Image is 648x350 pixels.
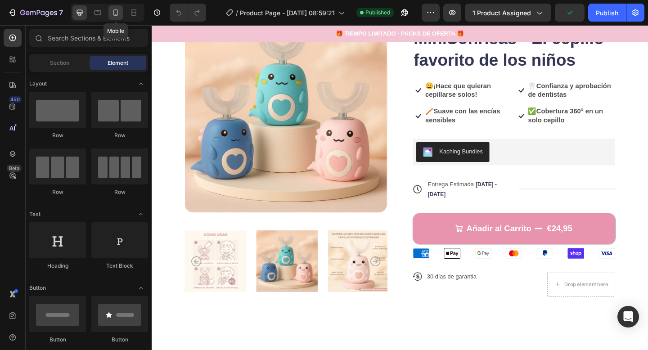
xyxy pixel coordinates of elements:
[365,9,390,17] span: Published
[29,131,86,139] div: Row
[91,262,148,270] div: Text Block
[108,59,128,67] span: Element
[238,251,249,262] button: Carousel Next Arrow
[4,4,67,22] button: 7
[596,8,618,18] div: Publish
[284,2,504,50] h1: MiniSonrisas - El cepillo favorito de los niños
[313,133,360,142] div: Kaching Bundles
[297,90,391,108] p: 🪥
[297,63,369,80] strong: ¡Hace que quieran cepillarse solos!
[284,205,504,238] button: Añadir al Carrito
[152,25,648,350] iframe: Design area
[236,8,238,18] span: /
[29,262,86,270] div: Heading
[300,170,375,188] span: [DATE] - [DATE]
[29,336,86,344] div: Button
[300,170,350,177] span: Entrega Estimada
[134,281,148,295] span: Toggle open
[29,210,40,218] span: Text
[134,76,148,91] span: Toggle open
[240,8,335,18] span: Product Page - [DATE] 08:59:21
[617,306,639,328] div: Open Intercom Messenger
[472,8,531,18] span: 1 product assigned
[297,62,391,81] p: 😀
[43,251,54,262] button: Carousel Back Arrow
[409,62,504,81] p: 🦷
[299,269,353,278] p: 30 días de garantia
[288,127,367,149] button: Kaching Bundles
[429,215,458,228] div: €24,95
[9,96,22,103] div: 450
[7,165,22,172] div: Beta
[409,90,504,108] p: ✅
[29,29,148,47] input: Search Sections & Elements
[29,80,47,88] span: Layout
[295,133,306,144] img: KachingBundles.png
[409,63,499,80] strong: Confianza y aprobación de dentistas
[29,188,86,196] div: Row
[91,131,148,139] div: Row
[465,4,551,22] button: 1 product assigned
[134,207,148,221] span: Toggle open
[29,284,46,292] span: Button
[91,188,148,196] div: Row
[588,4,626,22] button: Publish
[170,4,206,22] div: Undo/Redo
[91,336,148,344] div: Button
[59,7,63,18] p: 7
[297,90,379,107] strong: Suave con las encías sensibles
[409,90,491,107] strong: Cobertura 360° en un solo cepillo
[342,215,413,227] div: Añadir al Carrito
[449,278,496,286] div: Drop element here
[50,59,69,67] span: Section
[1,4,539,14] p: 🎁 TIEMPO LIMITADO - PACKS DE OFERTA 🎁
